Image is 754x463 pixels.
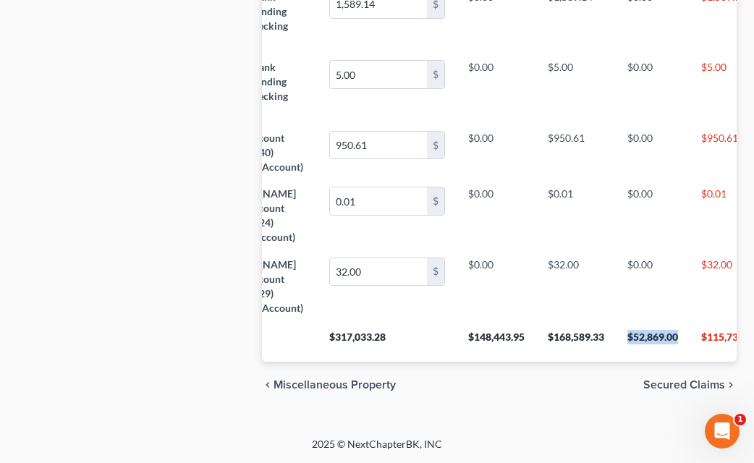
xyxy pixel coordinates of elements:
[274,379,396,391] span: Miscellaneous Property
[616,124,690,180] td: $0.00
[457,321,536,362] th: $148,443.95
[643,379,725,391] span: Secured Claims
[705,414,740,449] iframe: Intercom live chat
[330,132,427,159] input: 0.00
[536,321,616,362] th: $168,589.33
[427,132,444,159] div: $
[457,251,536,321] td: $0.00
[262,379,396,391] button: chevron_left Miscellaneous Property
[616,54,690,124] td: $0.00
[536,54,616,124] td: $5.00
[262,379,274,391] i: chevron_left
[536,251,616,321] td: $32.00
[616,180,690,250] td: $0.00
[30,437,724,463] div: 2025 © NextChapterBK, INC
[318,321,457,362] th: $317,033.28
[457,54,536,124] td: $0.00
[330,258,427,286] input: 0.00
[536,124,616,180] td: $950.61
[330,187,427,215] input: 0.00
[457,124,536,180] td: $0.00
[427,258,444,286] div: $
[734,414,746,425] span: 1
[616,251,690,321] td: $0.00
[427,61,444,88] div: $
[330,61,427,88] input: 0.00
[616,321,690,362] th: $52,869.00
[725,379,737,391] i: chevron_right
[643,379,737,391] button: Secured Claims chevron_right
[536,180,616,250] td: $0.01
[457,180,536,250] td: $0.00
[427,187,444,215] div: $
